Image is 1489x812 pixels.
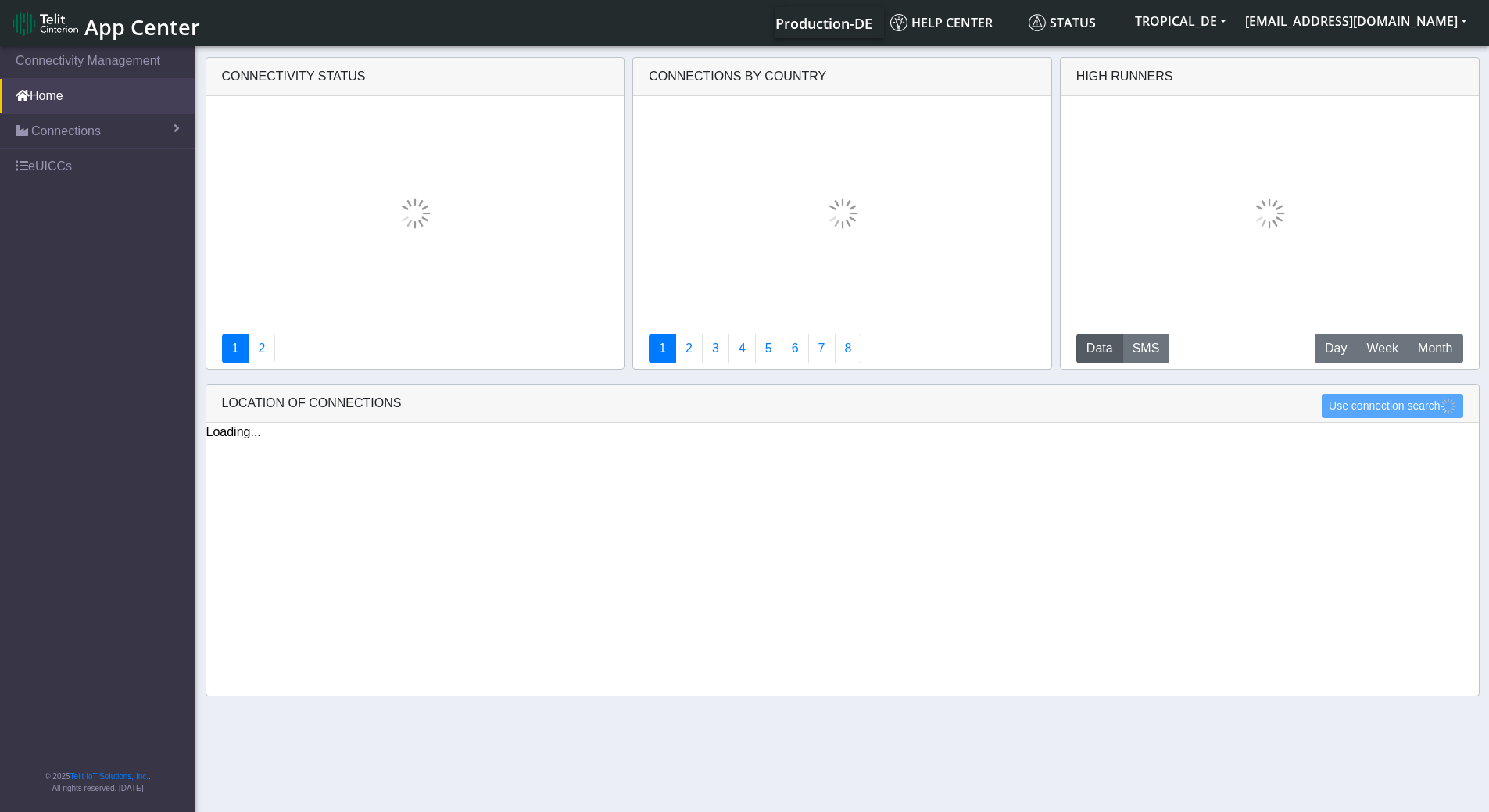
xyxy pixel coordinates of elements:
a: Zero Session [808,334,836,363]
span: App Center [84,13,200,41]
button: [EMAIL_ADDRESS][DOMAIN_NAME] [1236,7,1476,35]
a: Usage by Carrier [755,334,782,363]
a: 14 Days Trend [782,334,809,363]
div: LOCATION OF CONNECTIONS [206,385,1479,423]
span: Production-DE [775,14,872,33]
button: Use connection search [1322,394,1462,418]
img: knowledge.svg [890,14,907,31]
a: Status [1022,7,1126,38]
div: Connections By Country [633,58,1051,96]
button: TROPICAL_DE [1126,7,1236,35]
img: loading.gif [399,198,431,229]
span: Help center [890,14,993,31]
a: Carrier [675,334,703,363]
button: Data [1076,334,1123,363]
button: SMS [1122,334,1170,363]
a: Not Connected for 30 days [835,334,862,363]
button: Month [1408,334,1462,363]
a: Usage per Country [702,334,729,363]
a: Connections By Carrier [728,334,756,363]
a: Connectivity status [222,334,249,363]
span: Week [1366,339,1398,358]
img: logo-telit-cinterion-gw-new.png [13,11,78,36]
span: Day [1325,339,1347,358]
img: status.svg [1029,14,1046,31]
a: Your current platform instance [775,7,872,38]
button: Day [1315,334,1357,363]
span: Status [1029,14,1096,31]
div: High Runners [1076,67,1173,86]
img: loading.gif [827,198,858,229]
button: Week [1356,334,1408,363]
a: Help center [884,7,1022,38]
nav: Summary paging [649,334,1036,363]
img: loading.gif [1254,198,1285,229]
a: Telit IoT Solutions, Inc. [70,772,149,781]
span: Month [1418,339,1452,358]
a: Connections By Country [649,334,676,363]
div: Loading... [206,423,1479,442]
span: Connections [31,122,101,141]
a: Deployment status [248,334,275,363]
img: loading [1441,399,1456,414]
a: App Center [13,6,198,40]
div: Connectivity status [206,58,625,96]
nav: Summary paging [222,334,609,363]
